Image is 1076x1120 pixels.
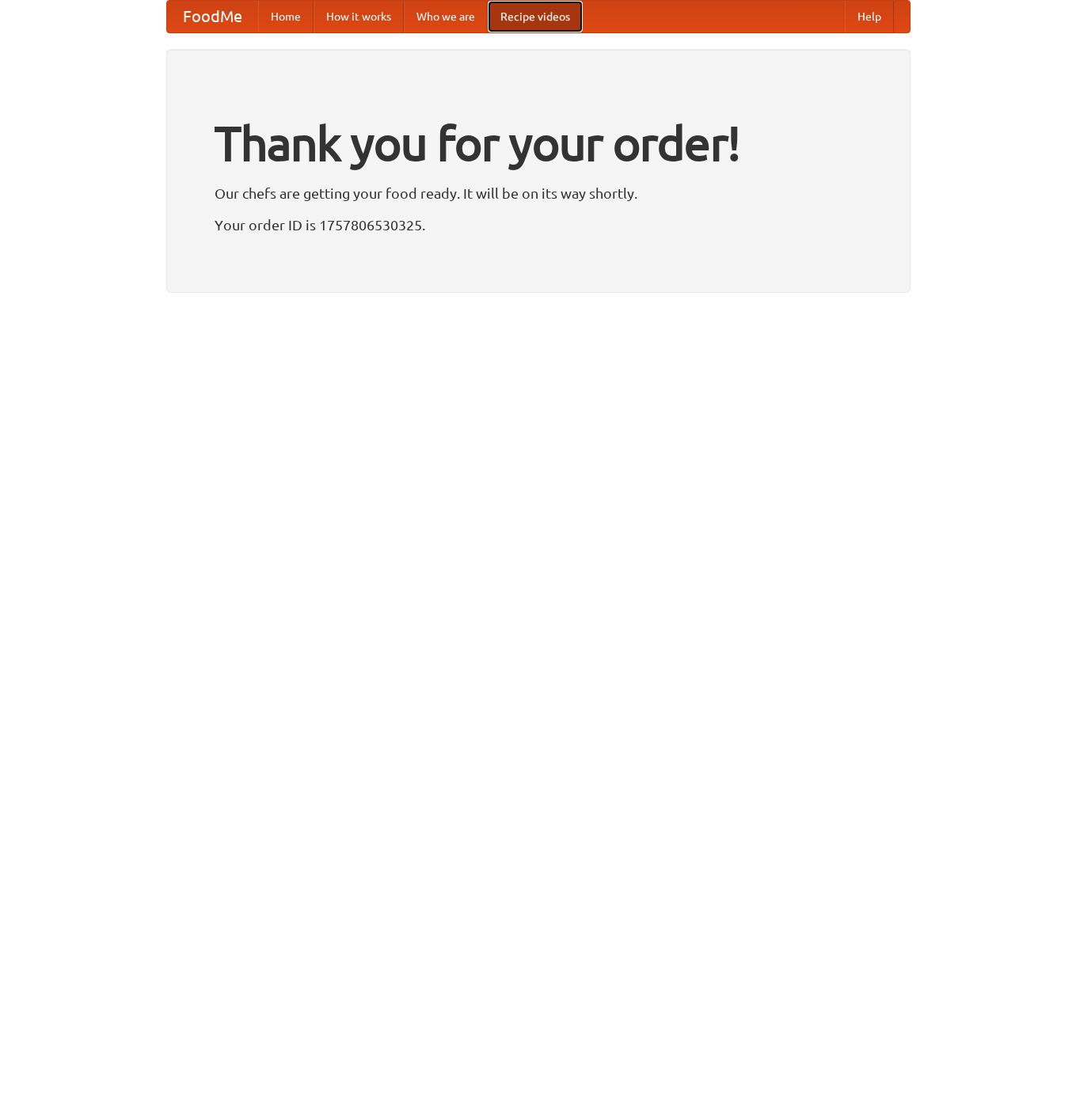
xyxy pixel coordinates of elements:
[215,181,862,205] p: Our chefs are getting your food ready. It will be on its way shortly.
[314,1,404,32] a: How it works
[404,1,488,32] a: Who we are
[488,1,583,32] a: Recipe videos
[167,1,258,32] a: FoodMe
[215,213,862,237] p: Your order ID is 1757806530325.
[845,1,894,32] a: Help
[258,1,314,32] a: Home
[215,105,862,181] h1: Thank you for your order!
